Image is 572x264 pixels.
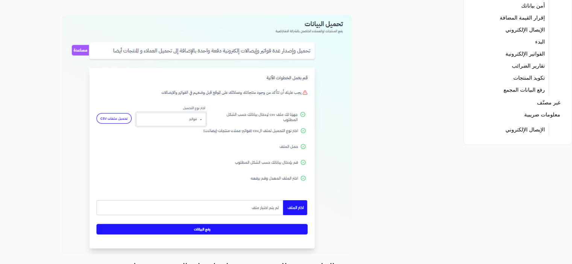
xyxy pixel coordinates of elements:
[500,12,545,23] a: إقرار القيمة المضافة
[504,84,545,95] a: رفع البيانات المجمع
[513,72,545,83] a: تكويد المنتجات
[505,48,545,59] a: الفواتير الإلكترونية
[521,0,545,11] a: أمن بياناتك
[505,124,545,135] a: الإيصال الإلكتروني
[537,97,560,108] a: غير مصنّف
[535,36,545,47] a: البدء
[505,24,545,35] a: الإيصال الإلكتروني
[512,60,545,71] a: تقارير الضرائب
[524,109,560,120] a: معلومات ضريبية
